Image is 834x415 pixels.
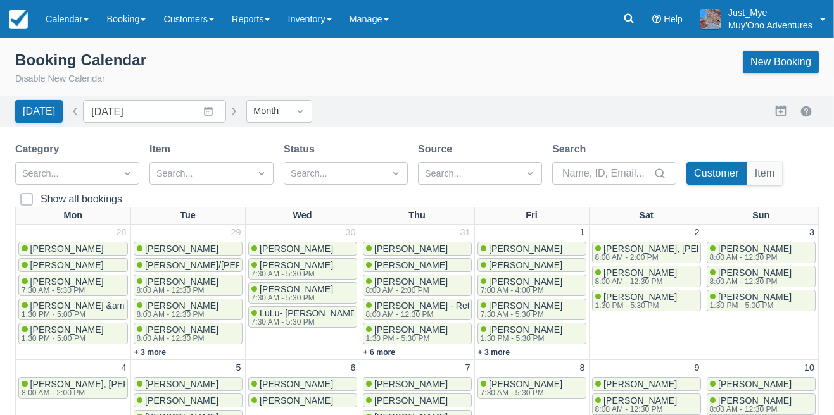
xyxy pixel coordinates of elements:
a: 1 [577,226,587,240]
button: Customer [686,162,747,185]
label: Status [284,142,320,157]
a: 9 [692,361,702,375]
span: [PERSON_NAME] &amp; [PERSON_NAME] [30,300,208,311]
a: 4 [118,361,129,375]
p: Just_Mye [728,6,812,19]
a: 8 [577,361,587,375]
label: Search [552,142,591,157]
a: [PERSON_NAME]7:00 AM - 4:00 PM [477,275,586,296]
a: Tue [177,207,198,224]
span: [PERSON_NAME] [718,379,792,389]
span: [PERSON_NAME] [374,276,448,287]
div: 8:00 AM - 12:30 PM [710,406,790,413]
a: [PERSON_NAME] [248,393,357,407]
i: Help [652,15,661,23]
span: [PERSON_NAME] [260,395,333,406]
span: [PERSON_NAME] [718,268,792,278]
a: [PERSON_NAME]1:30 PM - 5:00 PM [18,323,128,344]
span: [PERSON_NAME] [374,379,448,389]
span: [PERSON_NAME] [145,379,218,389]
div: 8:00 AM - 12:30 PM [137,311,217,318]
a: [PERSON_NAME]8:00 AM - 12:30 PM [707,266,816,287]
span: Dropdown icon [294,105,306,118]
a: [PERSON_NAME]1:30 PM - 5:30 PM [477,323,586,344]
a: [PERSON_NAME] - Retreat Leader8:00 AM - 12:30 PM [363,299,472,320]
span: [PERSON_NAME] [30,244,104,254]
a: [PERSON_NAME] [134,377,243,391]
a: [PERSON_NAME]1:30 PM - 5:30 PM [592,290,701,311]
span: [PERSON_NAME] [603,395,677,406]
a: [PERSON_NAME]7:30 AM - 5:30 PM [477,377,586,399]
a: [PERSON_NAME] [477,258,586,272]
div: 1:30 PM - 5:30 PM [481,335,560,342]
a: + 6 more [363,348,396,357]
a: LuLu- [PERSON_NAME]7:30 AM - 5:30 PM [248,306,357,328]
span: [PERSON_NAME] [489,244,562,254]
a: 10 [802,361,817,375]
label: Item [149,142,175,157]
a: [PERSON_NAME]7:30 AM - 5:30 PM [18,275,128,296]
a: [PERSON_NAME]8:00 AM - 12:30 PM [592,266,701,287]
div: 1:30 PM - 5:30 PM [366,335,446,342]
a: [PERSON_NAME] [134,242,243,256]
img: checkfront-main-nav-mini-logo.png [9,10,28,29]
div: 7:30 AM - 5:30 PM [251,294,331,302]
a: 28 [113,226,129,240]
div: Month [253,104,282,118]
span: LuLu- [PERSON_NAME] [260,308,358,318]
span: [PERSON_NAME] [260,379,333,389]
a: [PERSON_NAME] [363,393,472,407]
span: [PERSON_NAME]/[PERSON_NAME]; [PERSON_NAME]/[PERSON_NAME]; [PERSON_NAME]/[PERSON_NAME] [145,260,603,270]
a: [PERSON_NAME] [18,258,128,272]
div: 1:30 PM - 5:00 PM [710,302,790,309]
a: 6 [348,361,358,375]
a: Fri [523,207,540,224]
span: [PERSON_NAME] - Retreat Leader [374,300,515,311]
span: [PERSON_NAME] [145,276,218,287]
div: 8:00 AM - 12:30 PM [710,278,790,285]
a: [PERSON_NAME]7:30 AM - 5:30 PM [248,282,357,304]
a: Wed [290,207,314,224]
a: [PERSON_NAME] [18,242,128,256]
a: [PERSON_NAME]1:30 PM - 5:00 PM [707,290,816,311]
span: [PERSON_NAME] [603,292,677,302]
span: [PERSON_NAME] [145,325,218,335]
div: 8:00 AM - 12:30 PM [137,335,217,342]
a: Sun [750,207,772,224]
a: [PERSON_NAME] [248,377,357,391]
a: [PERSON_NAME], [PERSON_NAME]8:00 AM - 2:00 PM [18,377,128,399]
a: [PERSON_NAME]8:00 AM - 12:30 PM [134,323,243,344]
a: [PERSON_NAME] [707,377,816,391]
div: 8:00 AM - 2:00 PM [366,287,446,294]
div: Show all bookings [41,193,122,206]
span: [PERSON_NAME] [260,244,333,254]
button: Item [747,162,783,185]
a: [PERSON_NAME] [363,242,472,256]
a: Sat [636,207,655,224]
div: 7:00 AM - 4:00 PM [481,287,560,294]
div: 7:30 AM - 5:30 PM [481,389,560,397]
div: 8:00 AM - 12:30 PM [710,254,790,261]
span: Dropdown icon [255,167,268,180]
p: Muy'Ono Adventures [728,19,812,32]
span: [PERSON_NAME] [374,244,448,254]
div: 8:00 AM - 12:30 PM [137,287,217,294]
span: [PERSON_NAME] [260,260,333,270]
a: + 3 more [134,348,167,357]
div: 8:00 AM - 2:00 PM [595,254,832,261]
a: [PERSON_NAME] &amp; [PERSON_NAME]1:30 PM - 5:00 PM [18,299,128,320]
a: [PERSON_NAME]8:00 AM - 12:30 PM [707,393,816,415]
div: 8:00 AM - 2:00 PM [22,389,180,397]
div: 8:00 AM - 12:30 PM [595,406,675,413]
a: [PERSON_NAME] [134,393,243,407]
a: [PERSON_NAME] [363,258,472,272]
input: Date [83,100,226,123]
label: Category [15,142,64,157]
a: Mon [61,207,85,224]
span: [PERSON_NAME] [145,300,218,311]
input: Name, ID, Email... [562,162,651,185]
span: [PERSON_NAME] [603,379,677,389]
a: 5 [233,361,243,375]
a: [PERSON_NAME] [592,377,701,391]
a: [PERSON_NAME]8:00 AM - 2:00 PM [363,275,472,296]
